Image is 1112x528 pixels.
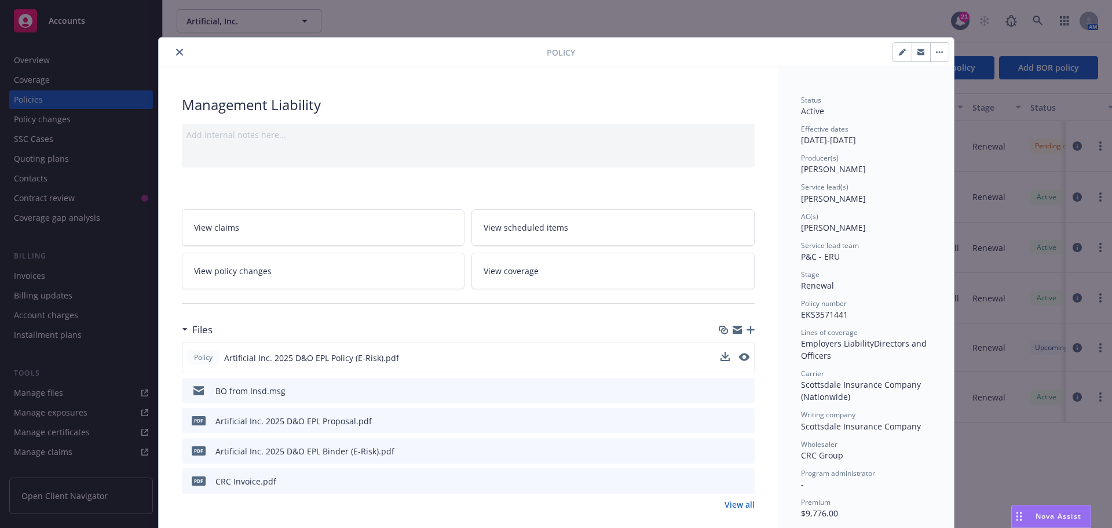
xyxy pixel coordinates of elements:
[801,497,831,507] span: Premium
[739,353,749,361] button: preview file
[192,446,206,455] span: pdf
[801,421,921,432] span: Scottsdale Insurance Company
[721,445,730,457] button: download file
[740,415,750,427] button: preview file
[182,95,755,115] div: Management Liability
[182,253,465,289] a: View policy changes
[194,221,239,234] span: View claims
[801,508,838,519] span: $9,776.00
[1036,511,1081,521] span: Nova Assist
[215,385,286,397] div: BO from Insd.msg
[801,298,847,308] span: Policy number
[721,415,730,427] button: download file
[471,253,755,289] a: View coverage
[801,163,866,174] span: [PERSON_NAME]
[801,212,818,221] span: AC(s)
[194,265,272,277] span: View policy changes
[484,265,539,277] span: View coverage
[801,95,821,105] span: Status
[725,498,755,511] a: View all
[801,193,866,204] span: [PERSON_NAME]
[801,251,840,262] span: P&C - ERU
[801,124,848,134] span: Effective dates
[740,385,750,397] button: preview file
[801,338,929,361] span: Directors and Officers
[801,222,866,233] span: [PERSON_NAME]
[720,352,730,364] button: download file
[801,270,820,279] span: Stage
[801,280,834,291] span: Renewal
[801,338,874,349] span: Employers Liability
[801,450,843,461] span: CRC Group
[484,221,568,234] span: View scheduled items
[801,479,804,490] span: -
[801,468,875,478] span: Program administrator
[1012,505,1026,527] div: Drag to move
[215,475,276,487] div: CRC Invoice.pdf
[740,475,750,487] button: preview file
[192,416,206,425] span: pdf
[801,379,923,402] span: Scottsdale Insurance Company (Nationwide)
[224,352,399,364] span: Artificial Inc. 2025 D&O EPL Policy (E-Risk).pdf
[173,45,186,59] button: close
[801,153,839,163] span: Producer(s)
[471,209,755,246] a: View scheduled items
[801,439,837,449] span: Wholesaler
[801,182,848,192] span: Service lead(s)
[192,352,215,363] span: Policy
[801,327,858,337] span: Lines of coverage
[721,475,730,487] button: download file
[215,415,372,427] div: Artificial Inc. 2025 D&O EPL Proposal.pdf
[215,445,394,457] div: Artificial Inc. 2025 D&O EPL Binder (E-Risk).pdf
[547,46,575,59] span: Policy
[801,309,848,320] span: EKS3571441
[182,322,213,337] div: Files
[720,352,730,361] button: download file
[186,129,750,141] div: Add internal notes here...
[192,476,206,485] span: pdf
[801,124,931,146] div: [DATE] - [DATE]
[182,209,465,246] a: View claims
[739,352,749,364] button: preview file
[801,105,824,116] span: Active
[801,410,855,420] span: Writing company
[801,241,859,250] span: Service lead team
[192,322,213,337] h3: Files
[740,445,750,457] button: preview file
[1011,505,1091,528] button: Nova Assist
[801,369,824,378] span: Carrier
[721,385,730,397] button: download file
